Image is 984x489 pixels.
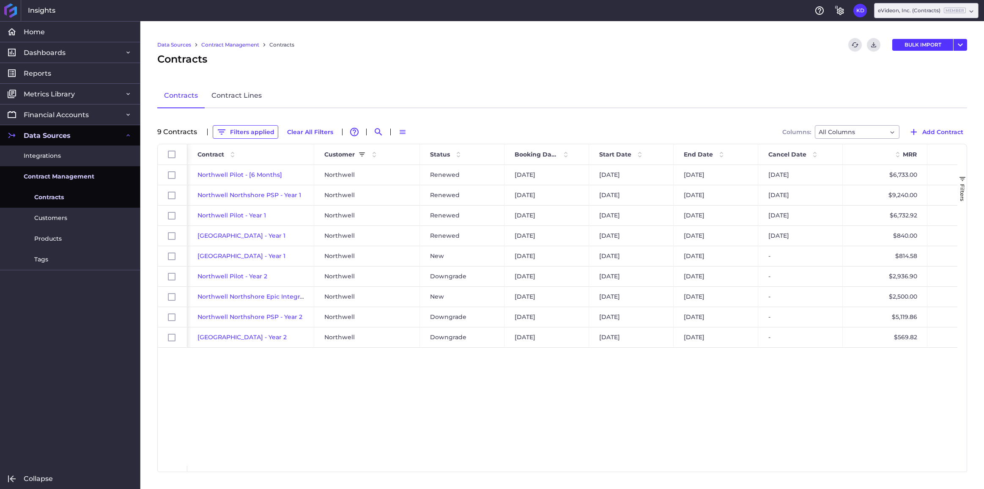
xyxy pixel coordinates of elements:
div: - [758,307,843,327]
span: Northwell Pilot - Year 1 [197,212,266,219]
span: Start Date [599,151,631,158]
div: $5,119.86 [843,307,927,327]
div: [DATE] [758,165,843,185]
div: Press SPACE to select this row. [158,226,187,246]
a: Contracts [269,41,294,49]
div: - [758,266,843,286]
div: Renewed [420,226,504,246]
a: [GEOGRAPHIC_DATA] - Year 2 [197,333,287,341]
div: $2,500.00 [843,287,927,307]
div: - [758,287,843,307]
div: [DATE] [589,307,674,327]
div: Press SPACE to select this row. [158,165,187,185]
div: Downgrade [420,307,504,327]
div: [DATE] [504,287,589,307]
button: Download [867,38,880,52]
div: $814.58 [843,246,927,266]
div: $840.00 [843,226,927,246]
a: [GEOGRAPHIC_DATA] - Year 1 [197,252,285,260]
div: New [420,287,504,307]
button: Clear All Filters [283,125,337,139]
span: Tags [34,255,48,264]
a: Northwell Pilot - Year 2 [197,272,267,280]
div: eVideon, Inc. (Contracts) [878,7,966,14]
span: Northwell [324,328,355,347]
div: [DATE] [674,165,758,185]
div: Downgrade [420,266,504,286]
div: [DATE] [674,185,758,205]
div: Renewed [420,165,504,185]
div: [DATE] [758,226,843,246]
div: $6,733.00 [843,165,927,185]
span: Filters [959,184,966,201]
div: Press SPACE to select this row. [158,206,187,226]
span: Reports [24,69,51,78]
div: Press SPACE to select this row. [158,185,187,206]
a: Northwell Northshore PSP - Year 1 [197,191,301,199]
span: Booking Date [515,151,557,158]
div: Press SPACE to select this row. [158,266,187,287]
div: [DATE] [758,206,843,225]
span: Northwell [324,247,355,266]
div: Dropdown select [874,3,979,18]
div: [DATE] [674,266,758,286]
div: - [758,327,843,347]
span: Columns: [782,129,811,135]
div: [DATE] [589,185,674,205]
ins: Member [944,8,966,13]
span: Contracts [34,193,64,202]
div: [DATE] [504,327,589,347]
div: [DATE] [674,307,758,327]
span: Customer [324,151,355,158]
div: [DATE] [504,226,589,246]
button: Filters applied [213,125,278,139]
div: [DATE] [589,206,674,225]
span: Contract Management [24,172,94,181]
button: General Settings [833,4,847,17]
span: Northwell [324,226,355,245]
a: [GEOGRAPHIC_DATA] - Year 1 [197,232,285,239]
div: 9 Contract s [157,129,202,135]
span: Cancel Date [768,151,806,158]
div: New [420,246,504,266]
div: Renewed [420,206,504,225]
span: Add Contract [922,127,963,137]
span: Contracts [157,52,207,67]
span: Northwell [324,186,355,205]
div: [DATE] [589,266,674,286]
span: Northwell Pilot - [6 Months] [197,171,282,179]
div: [DATE] [504,246,589,266]
span: Products [34,234,62,243]
span: Contract [197,151,224,158]
div: [DATE] [674,246,758,266]
span: Northwell [324,287,355,306]
div: Dropdown select [815,125,899,139]
span: Status [430,151,450,158]
div: $2,936.90 [843,266,927,286]
button: Refresh [848,38,862,52]
div: $569.82 [843,327,927,347]
a: Data Sources [157,41,191,49]
div: [DATE] [504,165,589,185]
div: Press SPACE to select this row. [158,287,187,307]
div: Press SPACE to select this row. [158,327,187,348]
a: Contract Lines [205,84,269,108]
div: [DATE] [589,327,674,347]
button: Help [813,4,826,17]
div: Renewed [420,185,504,205]
span: Home [24,27,45,36]
button: BULK IMPORT [892,39,953,51]
button: Add Contract [905,125,967,139]
button: Search by [372,125,385,139]
div: [DATE] [589,287,674,307]
button: User Menu [853,4,867,17]
a: Northwell Northshore Epic Integration [197,293,315,300]
span: Northwell [324,206,355,225]
div: - [758,246,843,266]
